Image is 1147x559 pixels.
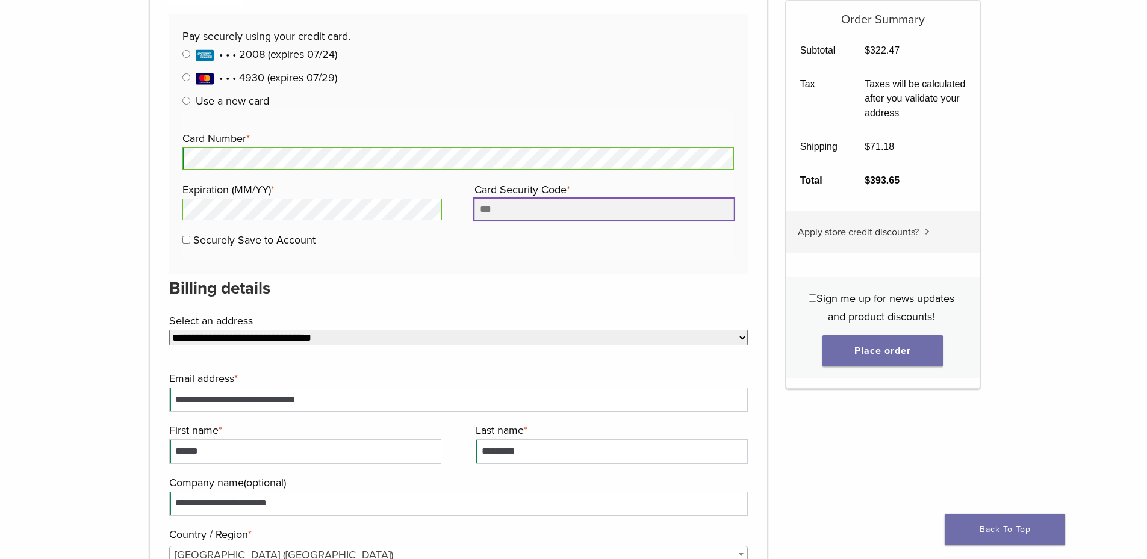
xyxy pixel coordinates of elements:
[865,45,870,55] span: $
[244,476,286,489] span: (optional)
[196,49,214,61] img: American Express
[865,175,900,185] bdi: 393.65
[474,181,731,199] label: Card Security Code
[816,292,954,323] span: Sign me up for news updates and product discounts!
[786,164,851,197] th: Total
[193,233,316,247] label: Securely Save to Account
[865,45,900,55] bdi: 322.47
[865,175,870,185] span: $
[865,141,870,152] span: $
[169,474,745,492] label: Company name
[182,27,734,45] p: Pay securely using your credit card.
[798,226,919,238] span: Apply store credit discounts?
[809,294,816,302] input: Sign me up for news updates and product discounts!
[196,94,269,108] label: Use a new card
[182,110,734,260] fieldset: Payment Info
[169,525,745,543] label: Country / Region
[182,181,439,199] label: Expiration (MM/YY)
[786,34,851,67] th: Subtotal
[786,67,851,130] th: Tax
[196,71,337,84] span: • • • 4930 (expires 07/29)
[169,369,745,388] label: Email address
[196,73,214,85] img: MasterCard
[865,141,894,152] bdi: 71.18
[169,421,438,439] label: First name
[182,129,731,147] label: Card Number
[851,67,980,130] td: Taxes will be calculated after you validate your address
[945,514,1065,545] a: Back To Top
[169,274,748,303] h3: Billing details
[196,48,337,61] span: • • • 2008 (expires 07/24)
[786,130,851,164] th: Shipping
[925,229,930,235] img: caret.svg
[476,421,745,439] label: Last name
[786,1,980,27] h5: Order Summary
[822,335,943,366] button: Place order
[169,312,745,330] label: Select an address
